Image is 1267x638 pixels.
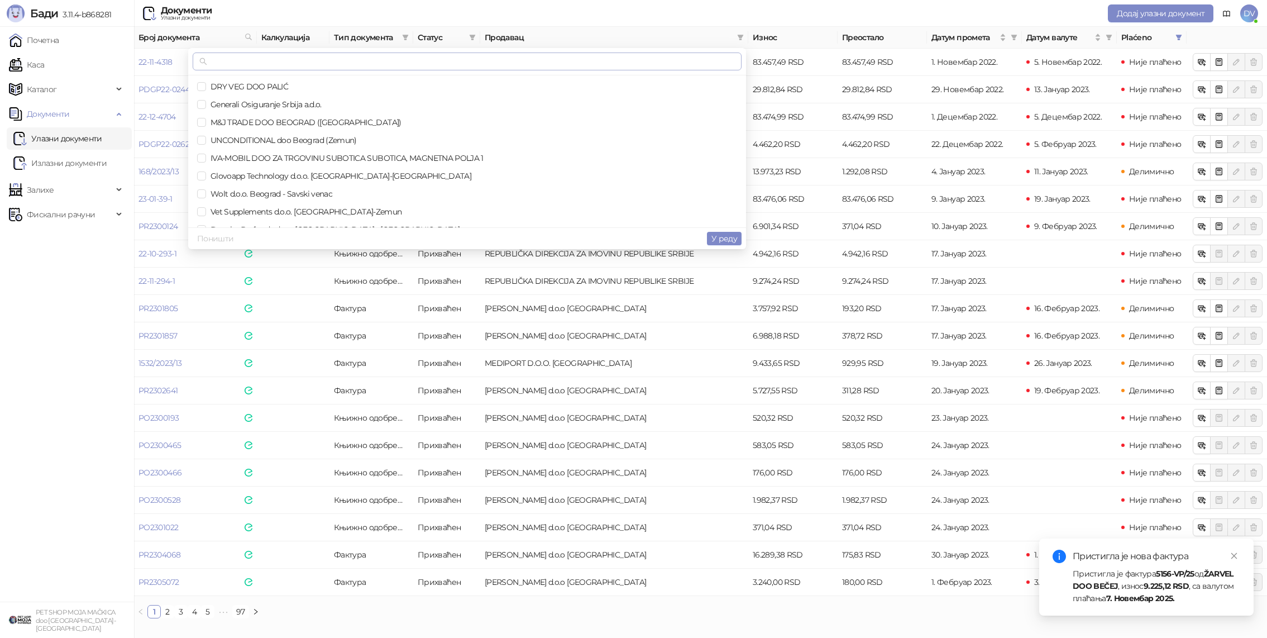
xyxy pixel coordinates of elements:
button: left [134,605,147,618]
span: filter [1008,29,1020,46]
button: У реду [707,232,742,245]
th: Тип документа [329,27,413,49]
span: filter [735,29,746,46]
span: 5. Децембар 2022. [1034,112,1102,122]
img: e-Faktura [245,359,252,367]
span: Делимично [1129,358,1174,368]
th: Калкулација [257,27,329,49]
span: info-circle [1053,550,1066,563]
span: Plaćeno [1121,31,1171,44]
th: Број документа [134,27,257,49]
td: Marlo Farma d.o.o BEOGRAD [480,404,748,432]
td: 3.757,92 RSD [748,295,838,322]
li: 1 [147,605,161,618]
td: Књижно одобрење [329,487,413,514]
span: Није плаћено [1129,194,1181,204]
span: filter [1175,34,1182,41]
a: Почетна [9,29,59,51]
td: 4.462,20 RSD [748,131,838,158]
span: DRY VEG DOO PALIĆ [206,82,288,92]
td: Прихваћен [413,295,480,322]
li: 97 [232,605,249,618]
td: 180,00 RSD [838,569,927,596]
span: ••• [214,605,232,618]
td: Фактура [329,295,413,322]
td: Прихваћен [413,322,480,350]
span: 3.11.4-b868281 [58,9,111,20]
span: Није плаћено [1129,522,1181,532]
td: 17. Јануар 2023. [927,322,1022,350]
span: Каталог [27,78,57,101]
span: Није плаћено [1129,139,1181,149]
td: Фактура [329,541,413,569]
a: 5 [202,606,214,618]
td: Marlo Farma d.o.o BEOGRAD [480,487,748,514]
img: e-Faktura [245,332,252,340]
span: Vet Supplements d.o.o. [GEOGRAPHIC_DATA]-Zemun [206,207,402,217]
span: Фискални рачуни [27,203,95,226]
td: 24. Јануар 2023. [927,487,1022,514]
img: e-Faktura [245,441,252,449]
td: Књижно одобрење [329,432,413,459]
img: e-Faktura [245,551,252,559]
td: Marlo Farma d.o.o BEOGRAD [480,514,748,541]
td: 6.988,18 RSD [748,322,838,350]
span: close [1230,552,1238,560]
button: right [249,605,262,618]
a: 22-10-293-1 [138,249,176,259]
span: filter [1106,34,1112,41]
td: 1.982,37 RSD [748,487,838,514]
td: 24. Јануар 2023. [927,514,1022,541]
span: Није плаћено [1129,440,1181,450]
a: PR2301805 [138,303,178,313]
span: M&J TRADE DOO BEOGRAD ([GEOGRAPHIC_DATA]) [206,117,401,127]
td: 583,05 RSD [748,432,838,459]
td: 83.457,49 RSD [748,49,838,76]
span: filter [1103,29,1115,46]
td: 83.474,99 RSD [838,103,927,131]
td: Marlo Farma d.o.o BEOGRAD [480,295,748,322]
th: Датум промета [927,27,1022,49]
img: e-Faktura [245,277,252,285]
th: Продавац [480,27,748,49]
td: 175,83 RSD [838,541,927,569]
button: Поништи [193,232,238,245]
th: Износ [748,27,838,49]
span: Делимично [1129,331,1174,341]
td: 9.274,24 RSD [838,268,927,295]
td: Прихваћен [413,432,480,459]
span: Тип документа [334,31,398,44]
span: Није плаћено [1129,495,1181,505]
span: filter [737,34,744,41]
a: PR2305072 [138,577,179,587]
a: 1532/2023/13 [138,358,181,368]
td: 1. Новембар 2022. [927,49,1022,76]
td: 83.474,99 RSD [748,103,838,131]
td: 29.812,84 RSD [748,76,838,103]
td: 929,95 RSD [838,350,927,377]
a: 22-11-294-1 [138,276,175,286]
td: 30. Јануар 2023. [927,541,1022,569]
div: Документи [161,6,212,15]
td: 371,04 RSD [838,213,927,240]
span: 13. Јануар 2023. [1034,84,1090,94]
a: PR2304068 [138,550,180,560]
td: 520,32 RSD [838,404,927,432]
td: Прихваћен [413,487,480,514]
span: filter [1011,34,1017,41]
span: Делимично [1129,166,1174,177]
a: 23-01-39-1 [138,194,173,204]
li: 4 [188,605,201,618]
a: Close [1228,550,1240,562]
span: У реду [711,234,737,244]
td: REPUBLIČKA DIREKCIJA ZA IMOVINU REPUBLIKE SRBIJE [480,268,748,295]
span: 26. Јануар 2023. [1034,358,1092,368]
a: 97 [233,606,248,618]
td: REPUBLIČKA DIREKCIJA ZA IMOVINU REPUBLIKE SRBIJE [480,240,748,268]
td: Прихваћен [413,514,480,541]
img: e-Faktura [245,250,252,258]
span: Wolt d.o.o. Beograd - Savski venac [206,189,332,199]
a: PR2300124 [138,221,178,231]
span: right [252,608,259,615]
li: 3 [174,605,188,618]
